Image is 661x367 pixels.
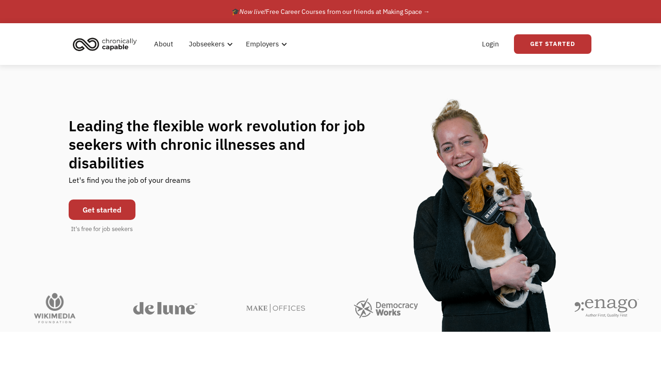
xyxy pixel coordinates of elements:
[231,6,430,17] div: 🎓 Free Career Courses from our friends at Making Space →
[246,39,279,50] div: Employers
[69,200,135,220] a: Get started
[69,116,383,172] h1: Leading the flexible work revolution for job seekers with chronic illnesses and disabilities
[514,34,591,54] a: Get Started
[476,29,505,59] a: Login
[183,29,236,59] div: Jobseekers
[70,34,140,54] img: Chronically Capable logo
[240,29,290,59] div: Employers
[189,39,225,50] div: Jobseekers
[69,172,191,195] div: Let's find you the job of your dreams
[239,7,266,16] em: Now live!
[148,29,179,59] a: About
[70,34,144,54] a: home
[71,225,133,234] div: It's free for job seekers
